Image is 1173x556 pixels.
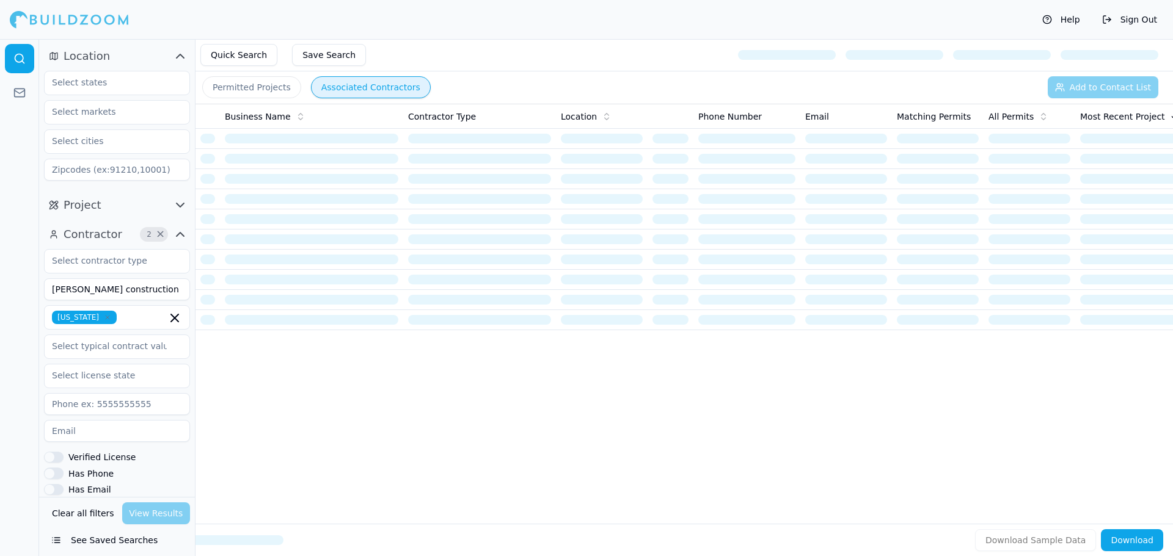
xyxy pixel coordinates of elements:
span: Location [64,48,110,65]
button: Associated Contractors [311,76,431,98]
input: Select states [45,71,174,93]
input: Phone ex: 5555555555 [44,393,190,415]
span: Most Recent Project [1080,110,1165,123]
input: Email [44,420,190,442]
input: Business name [44,278,190,300]
button: Clear all filters [49,502,117,524]
span: Matching Permits [897,110,971,123]
input: Select license state [45,364,174,386]
span: Clear Contractor filters [156,231,165,237]
button: Project [44,195,190,215]
span: [US_STATE] [52,311,117,324]
input: Select markets [45,101,174,123]
button: Permitted Projects [202,76,301,98]
span: Project [64,197,101,214]
button: Sign Out [1096,10,1163,29]
span: Contractor [64,226,122,243]
span: Contractor Type [408,110,476,123]
span: Business Name [225,110,291,123]
label: Has Email [68,485,111,494]
label: Has Phone [68,469,114,478]
button: Save Search [292,44,366,66]
span: Phone Number [698,110,762,123]
span: Location [561,110,597,123]
input: Select cities [45,130,174,152]
input: Select typical contract value [45,335,174,357]
span: All Permits [988,110,1034,123]
button: Contractor2Clear Contractor filters [44,225,190,244]
button: Download [1101,529,1163,551]
input: Zipcodes (ex:91210,10001) [44,159,190,181]
input: Select contractor type [45,250,174,272]
button: Location [44,46,190,66]
span: 2 [143,228,155,240]
span: Email [805,110,829,123]
label: Verified License [68,453,136,461]
button: Help [1036,10,1086,29]
button: Quick Search [200,44,277,66]
button: See Saved Searches [44,529,190,551]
